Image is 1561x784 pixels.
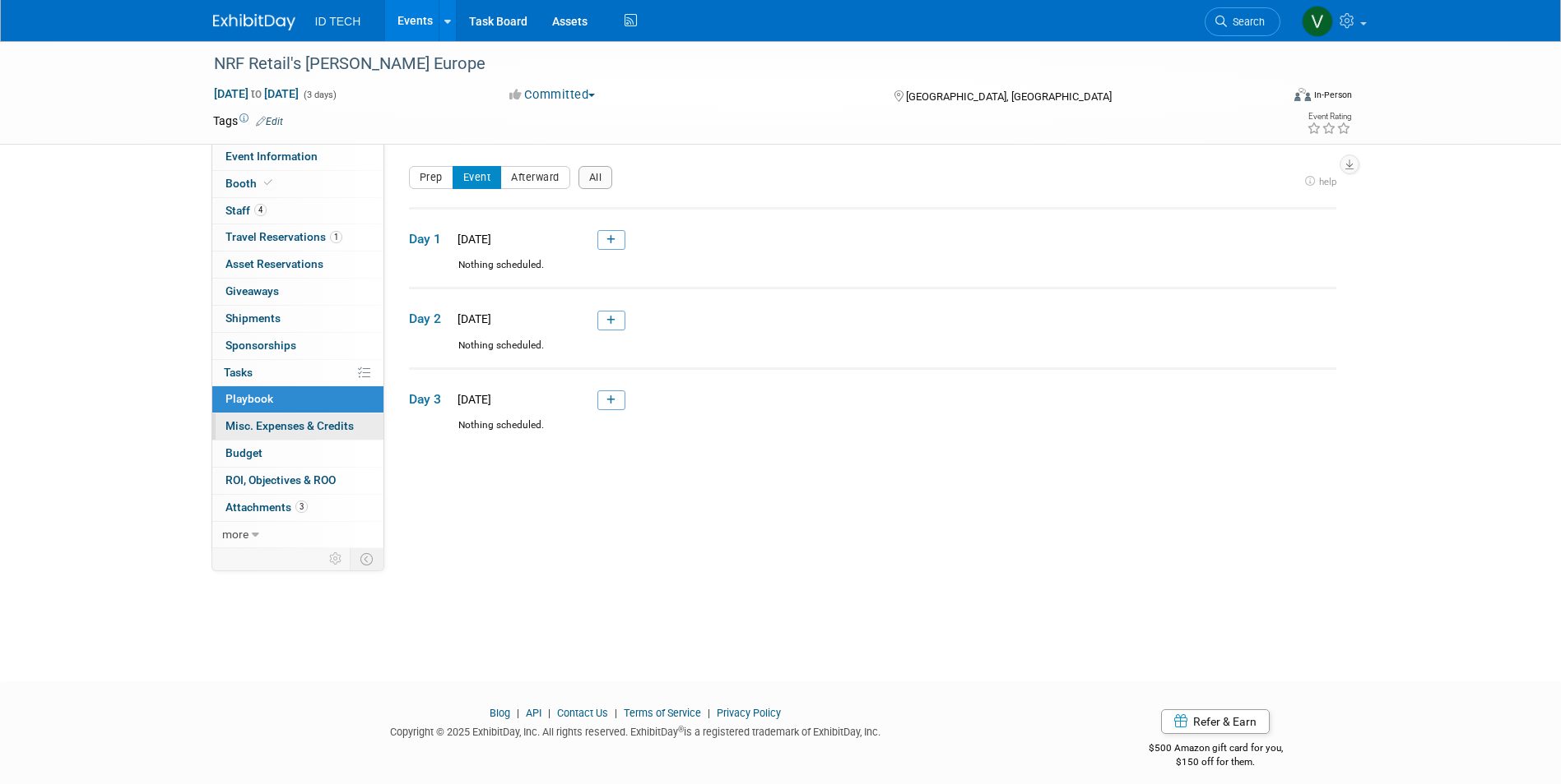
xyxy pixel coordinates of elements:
div: NRF Retail's [PERSON_NAME] Europe [208,49,1256,79]
sup: ® [678,725,684,734]
td: Personalize Event Tab Strip [322,548,351,570]
span: Asset Reservations [225,257,323,270]
a: ROI, Objectives & ROO [212,468,383,494]
span: | [513,707,523,719]
img: ExhibitDay [213,14,295,30]
button: All [578,166,613,189]
span: Staff [225,204,267,217]
span: [DATE] [453,233,491,246]
div: $150 off for them. [1083,755,1349,769]
button: Afterward [500,166,570,189]
a: Event Information [212,144,383,170]
a: Shipments [212,306,383,332]
a: Asset Reservations [212,251,383,278]
span: Attachments [225,500,308,514]
a: Sponsorships [212,333,383,359]
a: Tasks [212,360,383,386]
span: [DATE] [453,312,491,325]
a: Travel Reservations1 [212,224,383,251]
td: Tags [213,113,283,129]
span: | [611,707,621,719]
div: Event Format [1183,85,1353,110]
span: [GEOGRAPHIC_DATA], [GEOGRAPHIC_DATA] [906,90,1112,103]
span: help [1319,176,1336,187]
span: Search [1227,16,1265,28]
span: (3 days) [302,90,337,100]
div: Event Rating [1307,113,1351,121]
span: Tasks [224,366,253,379]
div: Nothing scheduled. [409,339,1336,367]
span: ROI, Objectives & ROO [225,473,336,487]
span: 4 [254,204,267,216]
span: Giveaways [225,284,279,297]
div: Nothing scheduled. [409,418,1336,447]
span: Booth [225,177,276,190]
a: Misc. Expenses & Credits [212,413,383,440]
a: Budget [212,440,383,467]
span: ID TECH [315,15,361,28]
a: Privacy Policy [717,707,781,719]
span: Playbook [225,392,273,405]
a: Edit [256,116,283,127]
div: Copyright © 2025 ExhibitDay, Inc. All rights reserved. ExhibitDay is a registered trademark of Ex... [213,721,1059,740]
td: Toggle Event Tabs [350,548,383,570]
a: Attachments3 [212,495,383,521]
span: Day 3 [409,390,450,408]
span: Day 2 [409,310,450,328]
span: Event Information [225,150,318,163]
img: Format-Inperson.png [1294,88,1311,101]
span: to [249,87,264,100]
span: Travel Reservations [225,230,342,243]
a: Staff4 [212,198,383,224]
a: Refer & Earn [1161,709,1270,734]
a: Contact Us [557,707,608,719]
div: Nothing scheduled. [409,258,1336,287]
span: Shipments [225,311,281,325]
a: Terms of Service [624,707,701,719]
a: Blog [490,707,510,719]
img: Victoria Henzon [1302,6,1333,37]
i: Booth reservation complete [264,178,272,187]
span: Misc. Expenses & Credits [225,419,354,432]
span: | [704,707,714,719]
div: In-Person [1313,89,1352,101]
span: 3 [295,500,308,513]
span: [DATE] [453,393,491,406]
a: API [526,707,541,719]
span: | [544,707,555,719]
span: Budget [225,446,262,459]
a: Playbook [212,386,383,413]
a: Giveaways [212,279,383,305]
a: Search [1205,7,1280,36]
span: more [222,528,249,541]
span: 1 [330,231,342,243]
a: Booth [212,171,383,197]
div: $500 Amazon gift card for you, [1083,731,1349,768]
span: Day 1 [409,230,450,248]
a: more [212,522,383,548]
button: Committed [504,86,602,104]
span: [DATE] [DATE] [213,86,300,101]
button: Event [453,166,502,189]
button: Prep [409,166,453,189]
span: Sponsorships [225,339,296,352]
